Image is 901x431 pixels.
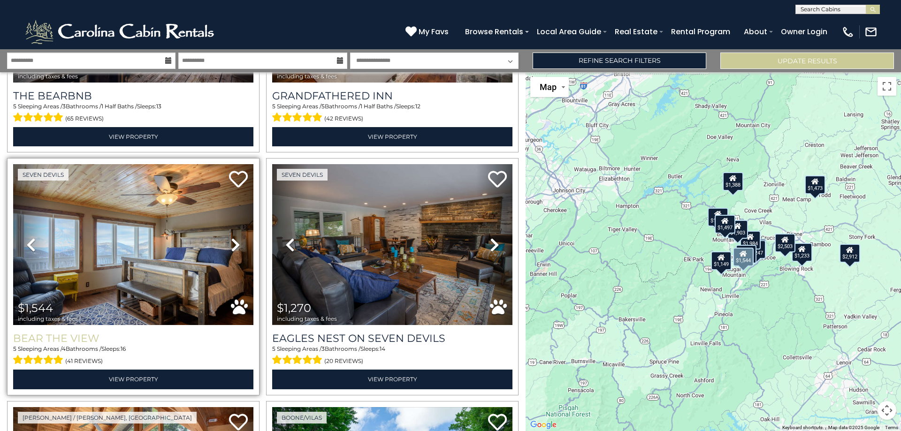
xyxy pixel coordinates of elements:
div: $1,388 [723,172,743,190]
div: $2,503 [775,233,795,252]
span: 5 [13,345,16,352]
a: View Property [272,370,512,389]
div: $1,233 [792,243,812,262]
span: 1 Half Baths / [360,103,396,110]
img: White-1-2.png [23,18,218,46]
div: $1,497 [715,214,735,233]
a: View Property [13,127,253,146]
img: Google [528,419,559,431]
a: Browse Rentals [460,23,528,40]
a: View Property [13,370,253,389]
div: $1,270 [736,245,756,264]
button: Keyboard shortcuts [782,424,823,431]
span: (42 reviews) [324,113,363,125]
div: $1,903 [727,220,748,239]
a: Seven Devils [277,169,328,181]
button: Change map style [530,77,569,97]
a: Rental Program [666,23,735,40]
a: Add to favorites [229,170,248,190]
span: 1 Half Baths / [101,103,137,110]
a: Real Estate [610,23,662,40]
a: [PERSON_NAME] / [PERSON_NAME], [GEOGRAPHIC_DATA] [18,412,197,423]
span: 16 [121,345,126,352]
span: 5 [272,345,275,352]
a: Seven Devils [18,169,69,181]
img: phone-regular-white.png [841,25,855,38]
a: About [739,23,772,40]
a: View Property [272,127,512,146]
span: (65 reviews) [65,113,104,125]
a: Add to favorites [488,170,507,190]
span: $1,270 [277,301,311,315]
span: 3 [62,103,66,110]
div: $1,984 [740,231,761,250]
span: including taxes & fees [18,316,78,322]
span: 5 [272,103,275,110]
a: Owner Login [776,23,832,40]
span: My Favs [419,26,449,38]
div: Sleeping Areas / Bathrooms / Sleeps: [13,102,253,125]
span: (41 reviews) [65,355,103,367]
a: My Favs [405,26,451,38]
span: 14 [380,345,385,352]
div: Sleeping Areas / Bathrooms / Sleeps: [272,102,512,125]
span: including taxes & fees [277,73,337,79]
span: 4 [62,345,66,352]
button: Toggle fullscreen view [878,77,896,96]
span: including taxes & fees [277,316,337,322]
span: including taxes & fees [18,73,78,79]
div: Sleeping Areas / Bathrooms / Sleeps: [272,345,512,367]
div: $1,544 [733,248,754,266]
div: Sleeping Areas / Bathrooms / Sleeps: [13,345,253,367]
span: (20 reviews) [324,355,363,367]
a: Refine Search Filters [533,53,706,69]
div: $2,912 [840,243,860,262]
span: 12 [415,103,420,110]
div: $1,473 [805,175,825,194]
span: 5 [13,103,16,110]
a: The Bearbnb [13,90,253,102]
span: 3 [321,345,325,352]
div: $1,149 [711,251,732,270]
span: $1,544 [18,301,53,315]
a: Boone/Vilas [277,412,327,423]
a: Open this area in Google Maps (opens a new window) [528,419,559,431]
img: mail-regular-white.png [864,25,878,38]
img: thumbnail_163278296.jpeg [13,164,253,325]
span: Map data ©2025 Google [828,425,879,430]
a: Eagles Nest on Seven Devils [272,332,512,345]
a: Terms (opens in new tab) [885,425,898,430]
div: $1,450 [708,208,728,227]
button: Update Results [720,53,894,69]
button: Map camera controls [878,401,896,420]
span: 13 [156,103,161,110]
a: Bear The View [13,332,253,345]
img: thumbnail_163272540.jpeg [272,164,512,325]
a: Local Area Guide [532,23,606,40]
a: Grandfathered Inn [272,90,512,102]
span: 5 [321,103,325,110]
span: Map [540,82,557,92]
